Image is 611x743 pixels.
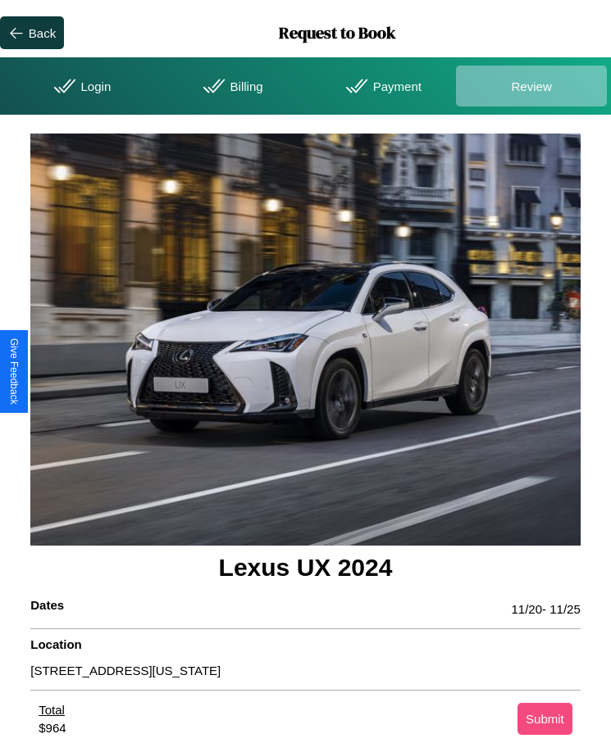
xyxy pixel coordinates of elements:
div: Login [4,66,155,106]
div: Billing [155,66,306,106]
div: Payment [306,66,457,106]
p: 11 / 20 - 11 / 25 [511,598,580,620]
button: Submit [518,703,572,735]
p: [STREET_ADDRESS][US_STATE] [30,659,581,682]
div: Back [29,26,56,40]
div: Give Feedback [8,338,20,405]
div: Total [39,703,66,721]
div: Review [456,66,607,106]
h4: Dates [30,598,64,620]
h4: Location [30,637,581,659]
img: car [30,134,581,546]
h1: Request to Book [64,21,611,44]
div: $ 964 [39,721,66,735]
h3: Lexus UX 2024 [30,546,581,590]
